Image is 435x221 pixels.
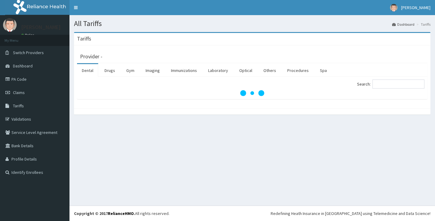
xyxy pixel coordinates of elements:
[315,64,332,77] a: Spa
[392,22,414,27] a: Dashboard
[21,24,61,30] p: [PERSON_NAME]
[69,206,435,221] footer: All rights reserved.
[100,64,120,77] a: Drugs
[415,22,430,27] li: Tariffs
[13,63,33,69] span: Dashboard
[357,80,424,89] label: Search:
[372,80,424,89] input: Search:
[240,81,264,105] svg: audio-loading
[203,64,233,77] a: Laboratory
[80,54,102,59] h3: Provider -
[74,211,135,216] strong: Copyright © 2017 .
[77,36,91,41] h3: Tariffs
[13,103,24,109] span: Tariffs
[21,33,36,37] a: Online
[121,64,139,77] a: Gym
[234,64,257,77] a: Optical
[13,50,44,55] span: Switch Providers
[390,4,398,11] img: User Image
[141,64,165,77] a: Imaging
[108,211,134,216] a: RelianceHMO
[259,64,281,77] a: Others
[13,90,25,95] span: Claims
[401,5,430,10] span: [PERSON_NAME]
[166,64,202,77] a: Immunizations
[282,64,314,77] a: Procedures
[3,18,17,32] img: User Image
[77,64,98,77] a: Dental
[74,20,430,28] h1: All Tariffs
[271,210,430,216] div: Redefining Heath Insurance in [GEOGRAPHIC_DATA] using Telemedicine and Data Science!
